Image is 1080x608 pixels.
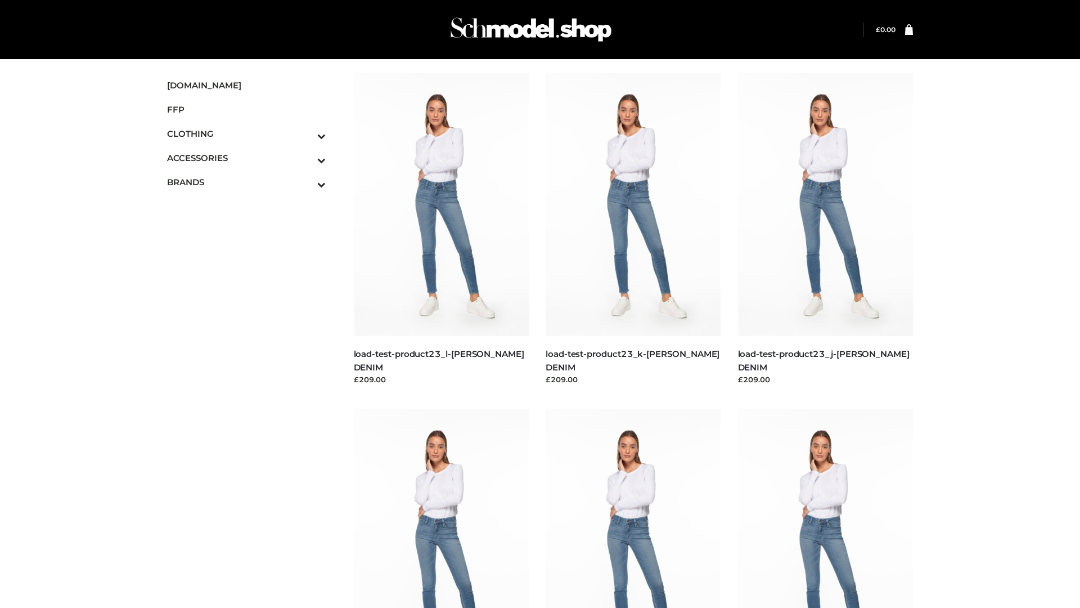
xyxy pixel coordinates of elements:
a: BRANDSToggle Submenu [167,170,326,194]
bdi: 0.00 [876,25,895,34]
a: CLOTHINGToggle Submenu [167,122,326,146]
span: BRANDS [167,176,326,189]
a: load-test-product23_l-[PERSON_NAME] DENIM [354,348,524,372]
span: CLOTHING [167,127,326,140]
span: FFP [167,103,326,116]
button: Toggle Submenu [286,122,326,146]
span: [DOMAIN_NAME] [167,79,326,92]
a: [DOMAIN_NAME] [167,73,326,97]
div: £209.00 [354,374,529,385]
button: Toggle Submenu [286,170,326,194]
a: FFP [167,97,326,122]
button: Toggle Submenu [286,146,326,170]
div: £209.00 [738,374,913,385]
a: load-test-product23_k-[PERSON_NAME] DENIM [546,348,719,372]
span: £ [876,25,880,34]
img: Schmodel Admin 964 [447,7,615,52]
span: ACCESSORIES [167,151,326,164]
a: £0.00 [876,25,895,34]
div: £209.00 [546,374,721,385]
a: ACCESSORIESToggle Submenu [167,146,326,170]
a: load-test-product23_j-[PERSON_NAME] DENIM [738,348,910,372]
